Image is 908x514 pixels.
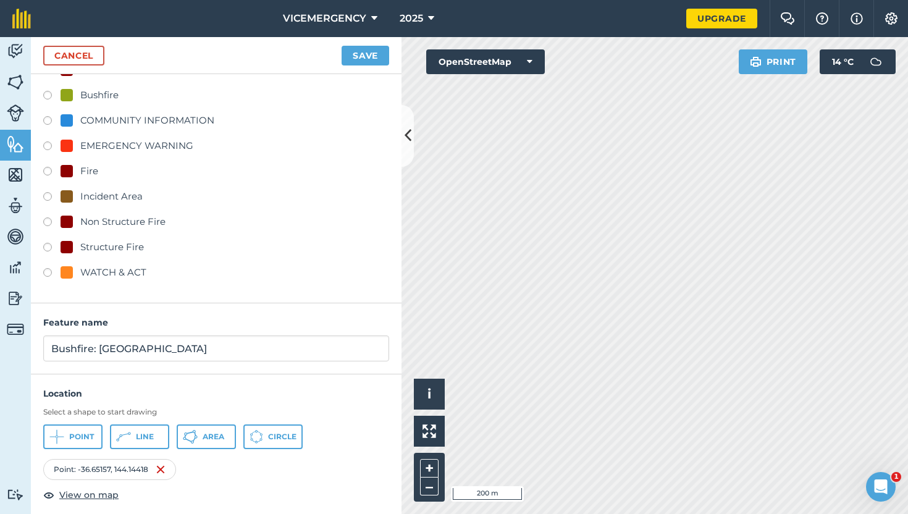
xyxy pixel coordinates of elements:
img: svg+xml;base64,PHN2ZyB4bWxucz0iaHR0cDovL3d3dy53My5vcmcvMjAwMC9zdmciIHdpZHRoPSIxOCIgaGVpZ2h0PSIyNC... [43,487,54,502]
span: 14 ° C [832,49,854,74]
img: Two speech bubbles overlapping with the left bubble in the forefront [780,12,795,25]
img: svg+xml;base64,PHN2ZyB4bWxucz0iaHR0cDovL3d3dy53My5vcmcvMjAwMC9zdmciIHdpZHRoPSIxOSIgaGVpZ2h0PSIyNC... [750,54,762,69]
span: Area [203,432,224,442]
img: svg+xml;base64,PD94bWwgdmVyc2lvbj0iMS4wIiBlbmNvZGluZz0idXRmLTgiPz4KPCEtLSBHZW5lcmF0b3I6IEFkb2JlIE... [7,104,24,122]
button: Circle [243,424,303,449]
img: svg+xml;base64,PD94bWwgdmVyc2lvbj0iMS4wIiBlbmNvZGluZz0idXRmLTgiPz4KPCEtLSBHZW5lcmF0b3I6IEFkb2JlIE... [7,321,24,338]
button: + [420,459,439,478]
span: Circle [268,432,296,442]
img: svg+xml;base64,PD94bWwgdmVyc2lvbj0iMS4wIiBlbmNvZGluZz0idXRmLTgiPz4KPCEtLSBHZW5lcmF0b3I6IEFkb2JlIE... [7,196,24,215]
img: svg+xml;base64,PD94bWwgdmVyc2lvbj0iMS4wIiBlbmNvZGluZz0idXRmLTgiPz4KPCEtLSBHZW5lcmF0b3I6IEFkb2JlIE... [7,258,24,277]
a: Upgrade [686,9,757,28]
img: A question mark icon [815,12,830,25]
img: svg+xml;base64,PHN2ZyB4bWxucz0iaHR0cDovL3d3dy53My5vcmcvMjAwMC9zdmciIHdpZHRoPSI1NiIgaGVpZ2h0PSI2MC... [7,166,24,184]
img: fieldmargin Logo [12,9,31,28]
button: OpenStreetMap [426,49,545,74]
span: VICEMERGENCY [283,11,366,26]
img: A cog icon [884,12,899,25]
h4: Feature name [43,316,389,329]
span: 2025 [400,11,423,26]
div: EMERGENCY WARNING [80,138,193,153]
img: svg+xml;base64,PHN2ZyB4bWxucz0iaHR0cDovL3d3dy53My5vcmcvMjAwMC9zdmciIHdpZHRoPSI1NiIgaGVpZ2h0PSI2MC... [7,73,24,91]
button: Line [110,424,169,449]
h4: Location [43,387,389,400]
span: Point [69,432,94,442]
img: svg+xml;base64,PHN2ZyB4bWxucz0iaHR0cDovL3d3dy53My5vcmcvMjAwMC9zdmciIHdpZHRoPSI1NiIgaGVpZ2h0PSI2MC... [7,135,24,153]
button: Print [739,49,808,74]
button: Area [177,424,236,449]
div: Incident Area [80,189,143,204]
img: svg+xml;base64,PD94bWwgdmVyc2lvbj0iMS4wIiBlbmNvZGluZz0idXRmLTgiPz4KPCEtLSBHZW5lcmF0b3I6IEFkb2JlIE... [7,289,24,308]
button: Point [43,424,103,449]
img: svg+xml;base64,PHN2ZyB4bWxucz0iaHR0cDovL3d3dy53My5vcmcvMjAwMC9zdmciIHdpZHRoPSIxNiIgaGVpZ2h0PSIyNC... [156,462,166,477]
button: i [414,379,445,410]
img: Four arrows, one pointing top left, one top right, one bottom right and the last bottom left [422,424,436,438]
div: WATCH & ACT [80,265,146,280]
div: Non Structure Fire [80,214,166,229]
a: Cancel [43,46,104,65]
div: Point : -36.65157 , 144.14418 [43,459,176,480]
button: Save [342,46,389,65]
span: View on map [59,488,119,502]
div: COMMUNITY INFORMATION [80,113,214,128]
button: 14 °C [820,49,896,74]
img: svg+xml;base64,PD94bWwgdmVyc2lvbj0iMS4wIiBlbmNvZGluZz0idXRmLTgiPz4KPCEtLSBHZW5lcmF0b3I6IEFkb2JlIE... [7,227,24,246]
h3: Select a shape to start drawing [43,407,389,417]
img: svg+xml;base64,PD94bWwgdmVyc2lvbj0iMS4wIiBlbmNvZGluZz0idXRmLTgiPz4KPCEtLSBHZW5lcmF0b3I6IEFkb2JlIE... [7,42,24,61]
iframe: Intercom live chat [866,472,896,502]
div: Bushfire [80,88,119,103]
span: 1 [891,472,901,482]
img: svg+xml;base64,PHN2ZyB4bWxucz0iaHR0cDovL3d3dy53My5vcmcvMjAwMC9zdmciIHdpZHRoPSIxNyIgaGVpZ2h0PSIxNy... [851,11,863,26]
div: Structure Fire [80,240,144,255]
button: View on map [43,487,119,502]
div: Fire [80,164,98,179]
img: svg+xml;base64,PD94bWwgdmVyc2lvbj0iMS4wIiBlbmNvZGluZz0idXRmLTgiPz4KPCEtLSBHZW5lcmF0b3I6IEFkb2JlIE... [864,49,888,74]
span: i [427,386,431,402]
span: Line [136,432,154,442]
button: – [420,478,439,495]
img: svg+xml;base64,PD94bWwgdmVyc2lvbj0iMS4wIiBlbmNvZGluZz0idXRmLTgiPz4KPCEtLSBHZW5lcmF0b3I6IEFkb2JlIE... [7,489,24,500]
